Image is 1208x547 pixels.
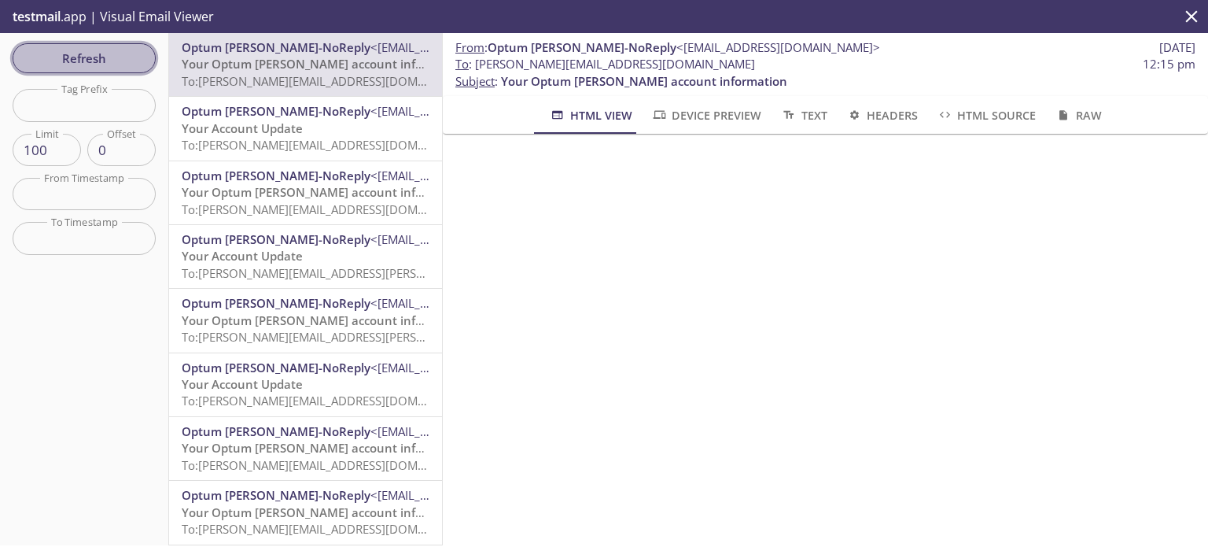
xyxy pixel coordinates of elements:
[182,56,468,72] span: Your Optum [PERSON_NAME] account information
[182,393,478,408] span: To: [PERSON_NAME][EMAIL_ADDRESS][DOMAIN_NAME]
[169,225,442,288] div: Optum [PERSON_NAME]-NoReply<[EMAIL_ADDRESS][DOMAIN_NAME]>Your Account UpdateTo:[PERSON_NAME][EMAI...
[182,376,303,392] span: Your Account Update
[455,56,1195,90] p: :
[169,33,442,96] div: Optum [PERSON_NAME]-NoReply<[EMAIL_ADDRESS][DOMAIN_NAME]>Your Optum [PERSON_NAME] account informa...
[169,97,442,160] div: Optum [PERSON_NAME]-NoReply<[EMAIL_ADDRESS][DOMAIN_NAME]>Your Account UpdateTo:[PERSON_NAME][EMAI...
[846,105,918,125] span: Headers
[182,137,478,153] span: To: [PERSON_NAME][EMAIL_ADDRESS][DOMAIN_NAME]
[651,105,761,125] span: Device Preview
[182,487,370,503] span: Optum [PERSON_NAME]-NoReply
[169,161,442,224] div: Optum [PERSON_NAME]-NoReply<[EMAIL_ADDRESS][DOMAIN_NAME]>Your Optum [PERSON_NAME] account informa...
[1143,56,1195,72] span: 12:15 pm
[182,440,468,456] span: Your Optum [PERSON_NAME] account information
[182,184,468,200] span: Your Optum [PERSON_NAME] account information
[370,168,574,183] span: <[EMAIL_ADDRESS][DOMAIN_NAME]>
[182,295,370,311] span: Optum [PERSON_NAME]-NoReply
[182,329,569,345] span: To: [PERSON_NAME][EMAIL_ADDRESS][PERSON_NAME][DOMAIN_NAME]
[182,457,478,473] span: To: [PERSON_NAME][EMAIL_ADDRESS][DOMAIN_NAME]
[549,105,632,125] span: HTML View
[169,353,442,416] div: Optum [PERSON_NAME]-NoReply<[EMAIL_ADDRESS][DOMAIN_NAME]>Your Account UpdateTo:[PERSON_NAME][EMAI...
[182,521,478,537] span: To: [PERSON_NAME][EMAIL_ADDRESS][DOMAIN_NAME]
[455,56,469,72] span: To
[169,481,442,544] div: Optum [PERSON_NAME]-NoReply<[EMAIL_ADDRESS][DOMAIN_NAME]>Your Optum [PERSON_NAME] account informa...
[182,423,370,439] span: Optum [PERSON_NAME]-NoReply
[182,39,370,55] span: Optum [PERSON_NAME]-NoReply
[455,73,495,89] span: Subject
[182,201,478,217] span: To: [PERSON_NAME][EMAIL_ADDRESS][DOMAIN_NAME]
[370,360,574,375] span: <[EMAIL_ADDRESS][DOMAIN_NAME]>
[455,39,880,56] span: :
[182,231,370,247] span: Optum [PERSON_NAME]-NoReply
[1055,105,1101,125] span: Raw
[182,312,468,328] span: Your Optum [PERSON_NAME] account information
[370,231,574,247] span: <[EMAIL_ADDRESS][DOMAIN_NAME]>
[780,105,827,125] span: Text
[182,360,370,375] span: Optum [PERSON_NAME]-NoReply
[370,39,574,55] span: <[EMAIL_ADDRESS][DOMAIN_NAME]>
[182,248,303,264] span: Your Account Update
[455,56,755,72] span: : [PERSON_NAME][EMAIL_ADDRESS][DOMAIN_NAME]
[1159,39,1195,56] span: [DATE]
[937,105,1036,125] span: HTML Source
[370,295,574,311] span: <[EMAIL_ADDRESS][DOMAIN_NAME]>
[182,120,303,136] span: Your Account Update
[25,48,143,68] span: Refresh
[182,265,569,281] span: To: [PERSON_NAME][EMAIL_ADDRESS][PERSON_NAME][DOMAIN_NAME]
[370,103,574,119] span: <[EMAIL_ADDRESS][DOMAIN_NAME]>
[182,168,370,183] span: Optum [PERSON_NAME]-NoReply
[370,423,574,439] span: <[EMAIL_ADDRESS][DOMAIN_NAME]>
[182,103,370,119] span: Optum [PERSON_NAME]-NoReply
[182,504,468,520] span: Your Optum [PERSON_NAME] account information
[169,289,442,352] div: Optum [PERSON_NAME]-NoReply<[EMAIL_ADDRESS][DOMAIN_NAME]>Your Optum [PERSON_NAME] account informa...
[370,487,574,503] span: <[EMAIL_ADDRESS][DOMAIN_NAME]>
[501,73,787,89] span: Your Optum [PERSON_NAME] account information
[169,417,442,480] div: Optum [PERSON_NAME]-NoReply<[EMAIL_ADDRESS][DOMAIN_NAME]>Your Optum [PERSON_NAME] account informa...
[182,73,478,89] span: To: [PERSON_NAME][EMAIL_ADDRESS][DOMAIN_NAME]
[13,8,61,25] span: testmail
[455,39,484,55] span: From
[13,43,156,73] button: Refresh
[488,39,676,55] span: Optum [PERSON_NAME]-NoReply
[676,39,880,55] span: <[EMAIL_ADDRESS][DOMAIN_NAME]>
